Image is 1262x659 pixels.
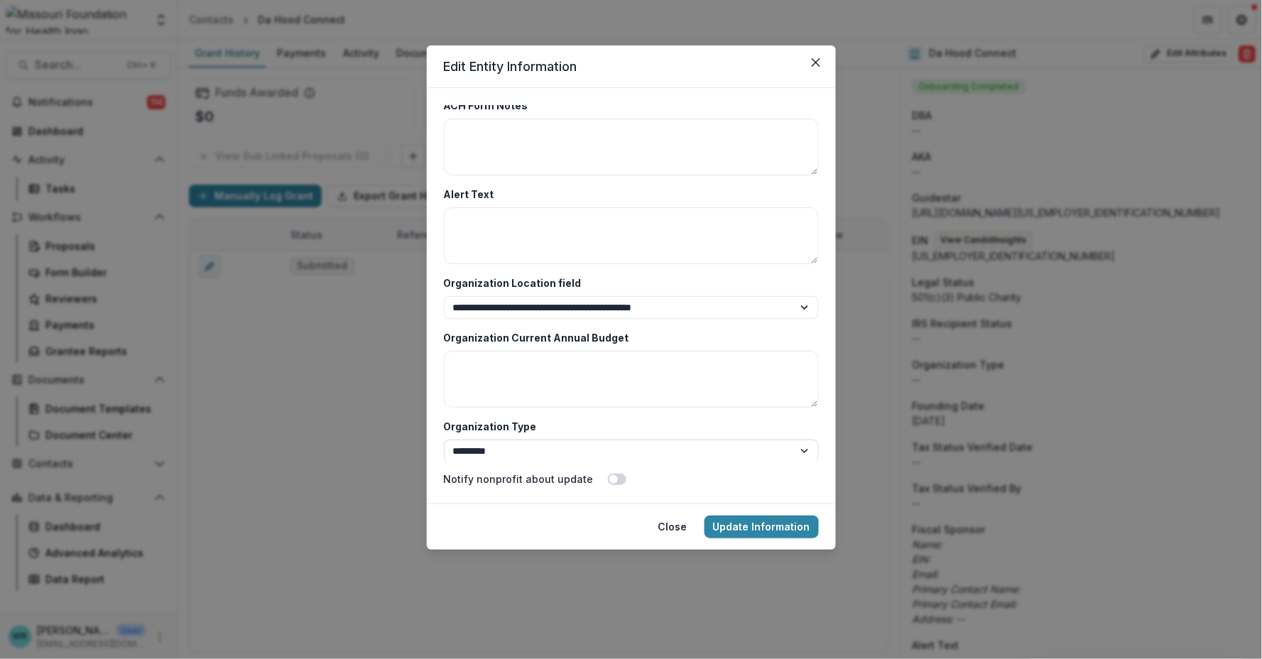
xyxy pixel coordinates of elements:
[805,51,827,74] button: Close
[427,45,836,88] header: Edit Entity Information
[650,516,696,538] button: Close
[444,419,810,434] label: Organization Type
[444,98,810,113] label: ACH Form Notes
[444,472,594,486] label: Notify nonprofit about update
[444,187,810,202] label: Alert Text
[705,516,819,538] button: Update Information
[444,330,810,345] label: Organization Current Annual Budget
[444,276,810,290] label: Organization Location field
